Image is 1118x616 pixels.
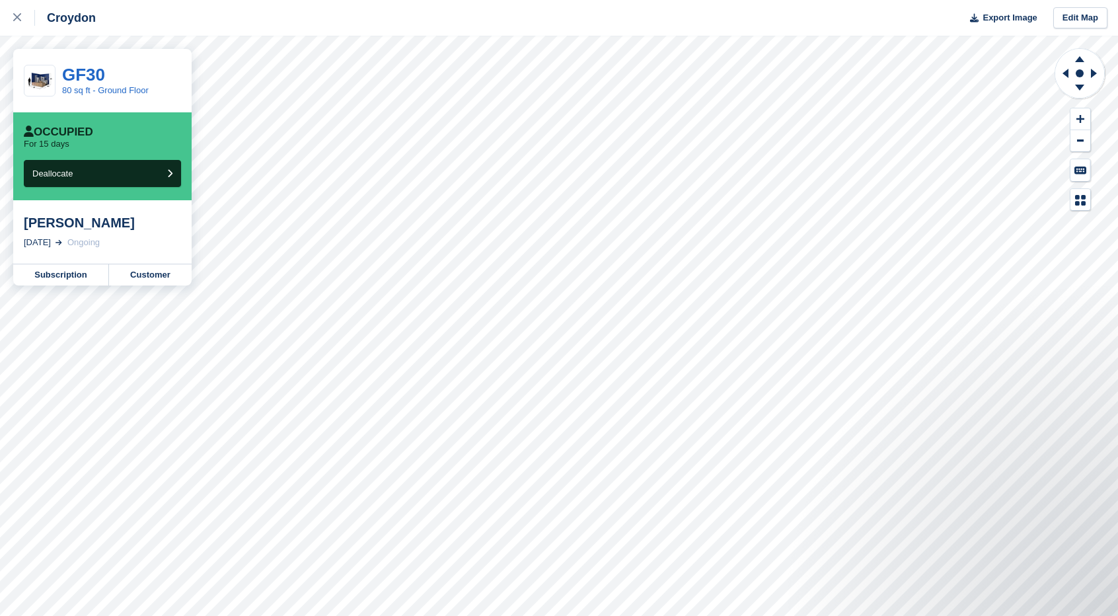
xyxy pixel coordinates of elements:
p: For 15 days [24,139,69,149]
span: Export Image [983,11,1037,24]
a: Customer [109,264,192,286]
img: arrow-right-light-icn-cde0832a797a2874e46488d9cf13f60e5c3a73dbe684e267c42b8395dfbc2abf.svg [56,240,62,245]
span: Deallocate [32,169,73,178]
button: Deallocate [24,160,181,187]
button: Zoom Out [1070,130,1090,152]
button: Keyboard Shortcuts [1070,159,1090,181]
img: 10-ft-container.jpg [24,69,55,93]
div: [PERSON_NAME] [24,215,181,231]
div: [DATE] [24,236,51,249]
div: Croydon [35,10,96,26]
a: Edit Map [1053,7,1107,29]
div: Ongoing [67,236,100,249]
a: GF30 [62,65,105,85]
button: Map Legend [1070,189,1090,211]
button: Zoom In [1070,108,1090,130]
div: Occupied [24,126,93,139]
a: 80 sq ft - Ground Floor [62,85,149,95]
button: Export Image [962,7,1037,29]
a: Subscription [13,264,109,286]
